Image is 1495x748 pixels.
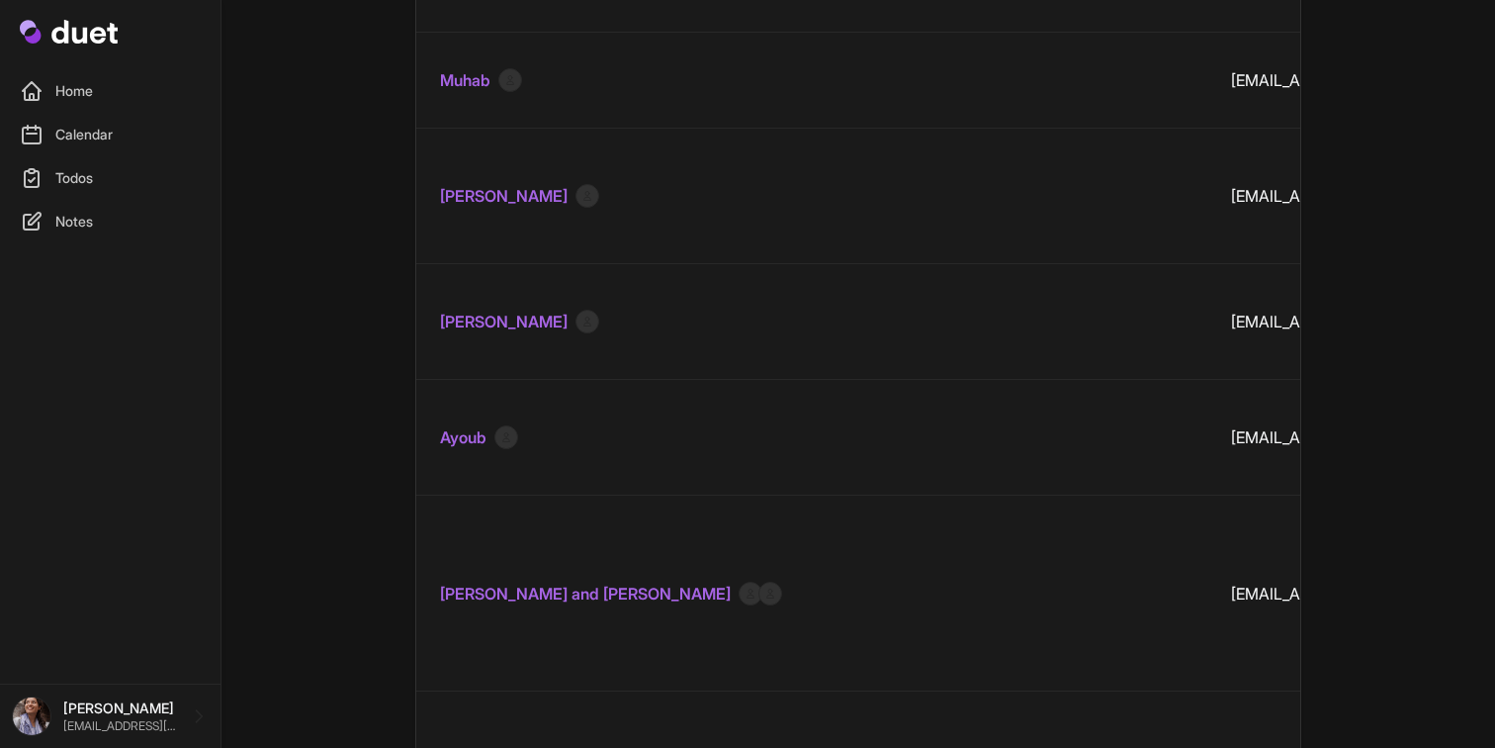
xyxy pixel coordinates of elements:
a: Ayoub [440,425,486,449]
a: [PERSON_NAME] [440,184,568,208]
a: [PERSON_NAME] [440,310,568,333]
a: [PERSON_NAME] and [PERSON_NAME] [440,582,731,606]
p: [PERSON_NAME] [63,699,177,718]
p: [EMAIL_ADDRESS][DOMAIN_NAME] [63,718,177,734]
a: Muhab [440,68,490,92]
a: [PERSON_NAME] [EMAIL_ADDRESS][DOMAIN_NAME] [12,697,209,736]
a: Notes [12,202,209,241]
a: Home [12,71,209,111]
a: Todos [12,158,209,198]
a: Calendar [12,115,209,154]
img: IMG_7956.png [12,697,51,736]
